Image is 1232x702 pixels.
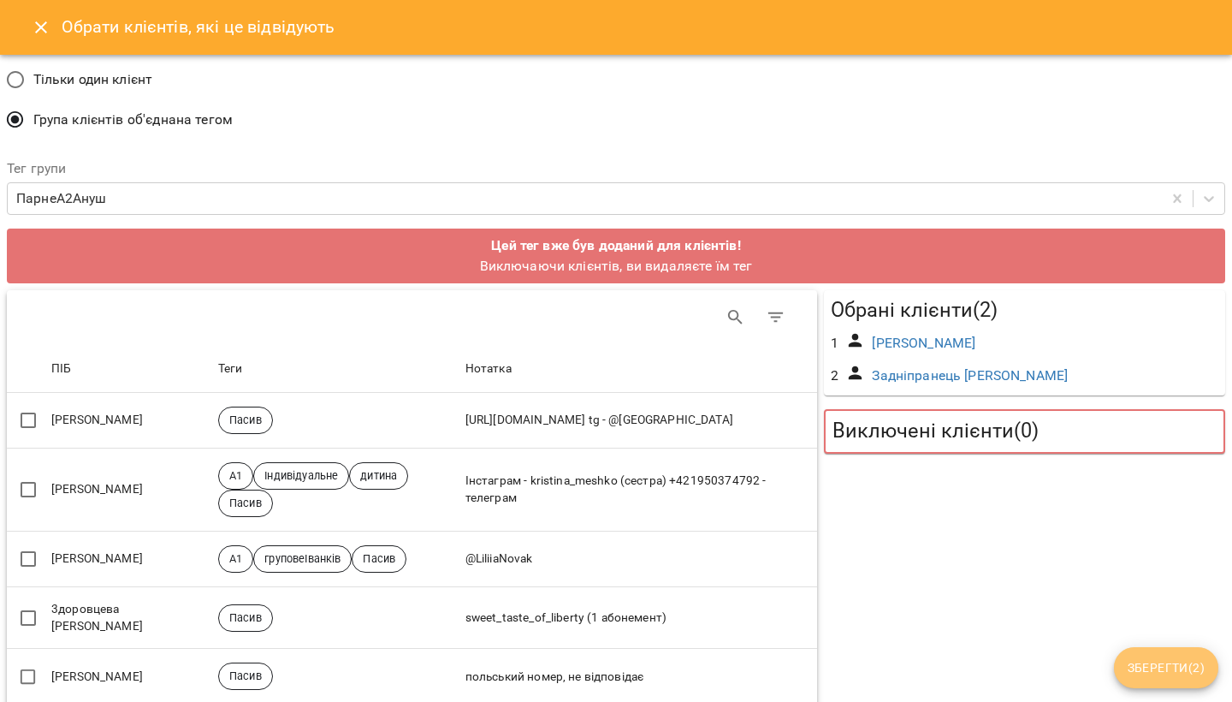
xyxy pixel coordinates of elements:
[219,551,252,567] span: А1
[48,532,215,587] td: [PERSON_NAME]
[219,496,272,511] span: Пасив
[33,110,233,130] span: Група клієнтів об'єднана тегом
[872,335,975,351] a: [PERSON_NAME]
[48,393,215,449] td: [PERSON_NAME]
[62,14,335,40] h6: Обрати клієнтів, які це відвідують
[465,359,512,379] div: Sort
[219,468,252,484] span: А1
[14,256,1218,277] p: Виключаючи клієнтів, ви видаляєте їм тег
[462,393,817,449] td: [URL][DOMAIN_NAME] tg - @[GEOGRAPHIC_DATA]
[254,551,351,567] span: груповеІванків
[14,235,1218,256] p: Цей тег вже був доданий для клієнтів!
[462,587,817,649] td: sweet_taste_of_liberty (1 абонемент)
[219,413,272,428] span: Пасив
[51,359,71,379] div: ПІБ
[872,367,1068,384] a: Задніпранець [PERSON_NAME]
[48,449,215,532] td: [PERSON_NAME]
[352,551,406,567] span: Пасив
[465,359,512,379] div: Нотатка
[51,359,211,379] span: ПІБ
[1114,647,1218,688] button: Зберегти(2)
[218,359,243,379] div: Sort
[219,610,272,626] span: Пасив
[831,297,1218,324] h5: Обрані клієнти ( 2 )
[218,359,459,379] span: Теги
[16,188,107,209] div: ПарнеА2Ануш
[715,297,756,338] button: Search
[7,162,1225,175] label: Тег групи
[832,418,1217,444] h5: Виключені клієнти ( 0 )
[7,290,817,345] div: Table Toolbar
[219,669,272,684] span: Пасив
[462,532,817,587] td: @LiliiaNovak
[827,330,842,357] div: 1
[755,297,797,338] button: Фільтр
[48,587,215,649] td: 3доровцева [PERSON_NAME]
[350,468,407,484] span: дитина
[21,7,62,48] button: Close
[254,468,348,484] span: Індивідуальне
[33,69,153,90] span: Тільки один клієнт
[218,359,243,379] div: Теги
[462,449,817,532] td: Інстаграм - kristina_meshko (сестра) +421950374792 - телеграм
[51,359,71,379] div: Sort
[465,359,814,379] span: Нотатка
[827,362,842,390] div: 2
[1128,657,1205,678] span: Зберегти ( 2 )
